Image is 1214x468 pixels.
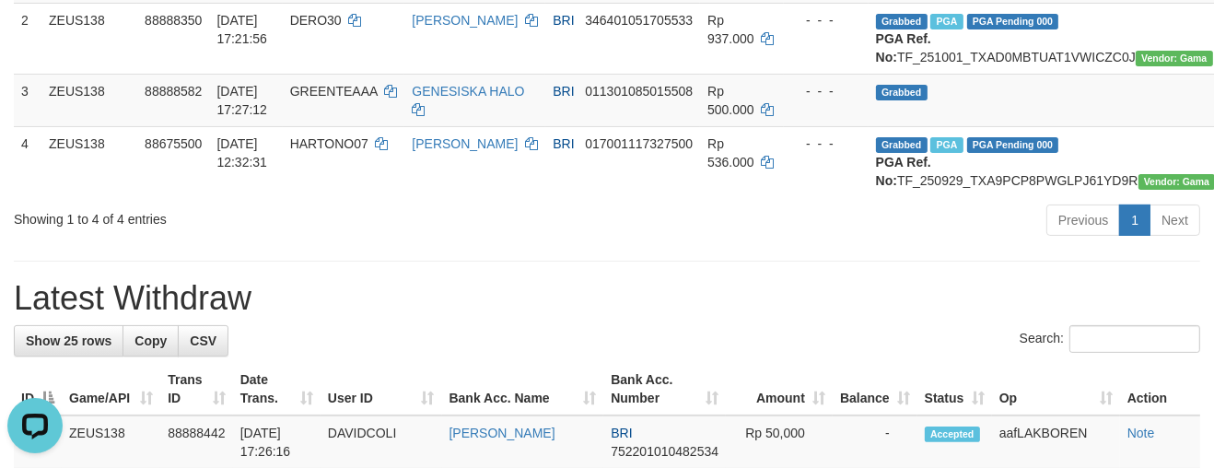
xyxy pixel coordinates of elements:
a: Note [1127,426,1155,440]
th: Bank Acc. Name: activate to sort column ascending [442,363,604,415]
th: Action [1120,363,1200,415]
a: [PERSON_NAME] [412,13,518,28]
span: BRI [611,426,632,440]
a: GENESISKA HALO [412,84,524,99]
th: Bank Acc. Number: activate to sort column ascending [603,363,726,415]
span: BRI [553,13,574,28]
span: Copy 017001117327500 to clipboard [585,136,693,151]
th: User ID: activate to sort column ascending [321,363,442,415]
div: - - - [791,11,861,29]
span: Copy [134,333,167,348]
td: 3 [14,74,41,126]
span: Marked by aafanarl [930,14,963,29]
th: ID: activate to sort column descending [14,363,62,415]
th: Date Trans.: activate to sort column ascending [233,363,321,415]
button: Open LiveChat chat widget [7,7,63,63]
span: DERO30 [290,13,342,28]
span: Copy 346401051705533 to clipboard [585,13,693,28]
a: Show 25 rows [14,325,123,357]
th: Balance: activate to sort column ascending [833,363,917,415]
span: 88888582 [145,84,202,99]
span: HARTONO07 [290,136,368,151]
th: Amount: activate to sort column ascending [726,363,833,415]
span: Rp 937.000 [707,13,754,46]
span: [DATE] 17:21:56 [216,13,267,46]
a: Copy [123,325,179,357]
span: Grabbed [876,85,928,100]
th: Game/API: activate to sort column ascending [62,363,160,415]
a: CSV [178,325,228,357]
span: BRI [553,136,574,151]
a: Previous [1046,205,1120,236]
td: 4 [14,126,41,197]
span: CSV [190,333,216,348]
span: Grabbed [876,137,928,153]
span: [DATE] 17:27:12 [216,84,267,117]
td: 2 [14,3,41,74]
span: 88888350 [145,13,202,28]
span: 88675500 [145,136,202,151]
div: - - - [791,82,861,100]
a: [PERSON_NAME] [449,426,555,440]
a: Next [1150,205,1200,236]
a: 1 [1119,205,1150,236]
td: ZEUS138 [41,74,137,126]
span: Grabbed [876,14,928,29]
h1: Latest Withdraw [14,280,1200,317]
span: Rp 500.000 [707,84,754,117]
b: PGA Ref. No: [876,155,931,188]
span: Copy 752201010482534 to clipboard [611,444,718,459]
span: BRI [553,84,574,99]
span: PGA Pending [967,14,1059,29]
span: Vendor URL: https://trx31.1velocity.biz [1136,51,1213,66]
a: [PERSON_NAME] [412,136,518,151]
span: Marked by aaftrukkakada [930,137,963,153]
td: ZEUS138 [41,126,137,197]
th: Op: activate to sort column ascending [992,363,1120,415]
span: Accepted [925,427,980,442]
span: Rp 536.000 [707,136,754,170]
span: Copy 011301085015508 to clipboard [585,84,693,99]
span: GREENTEAAA [290,84,378,99]
span: PGA Pending [967,137,1059,153]
th: Trans ID: activate to sort column ascending [160,363,232,415]
b: PGA Ref. No: [876,31,931,64]
span: Show 25 rows [26,333,111,348]
input: Search: [1069,325,1200,353]
div: - - - [791,135,861,153]
label: Search: [1020,325,1200,353]
th: Status: activate to sort column ascending [917,363,992,415]
div: Showing 1 to 4 of 4 entries [14,203,492,228]
span: [DATE] 12:32:31 [216,136,267,170]
td: ZEUS138 [41,3,137,74]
